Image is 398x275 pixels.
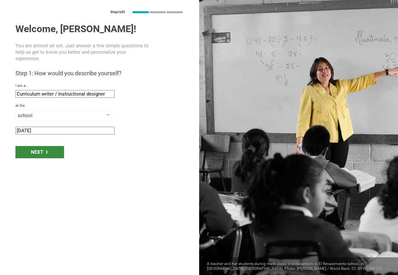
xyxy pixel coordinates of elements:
h1: Welcome, [PERSON_NAME]! [15,23,184,35]
p: You are almost all set. Just answer a few simple questions to help us get to know you better and ... [15,42,150,62]
div: Step 1 of 3 [110,10,125,14]
h3: Step 1: How would you describe yourself? [15,69,184,77]
input: name of institution [15,127,115,134]
div: Next [15,146,64,158]
div: I am a... [15,84,184,88]
div: school [18,112,91,119]
input: role that defines you [15,90,115,98]
div: at the [15,104,184,108]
